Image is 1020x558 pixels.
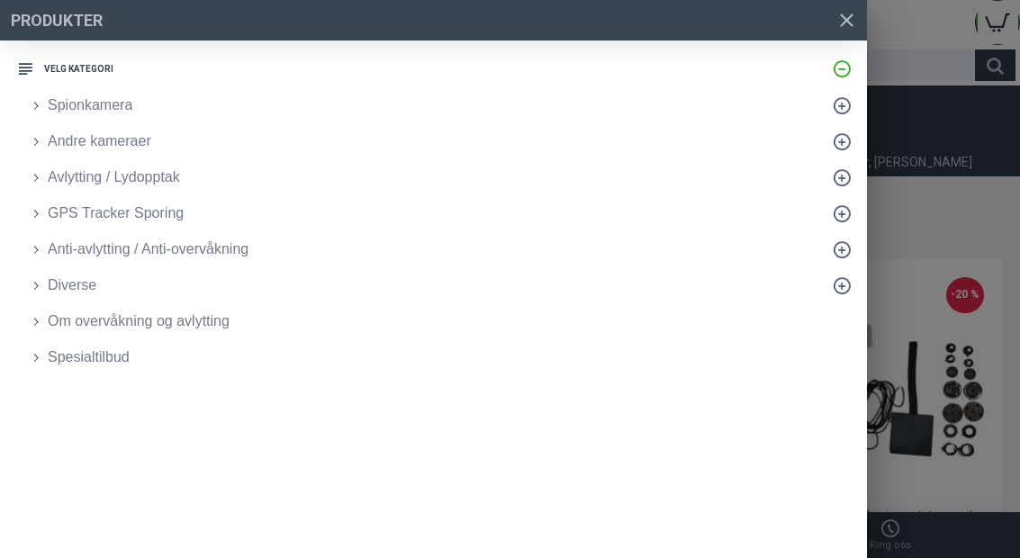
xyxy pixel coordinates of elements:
[18,339,867,375] a: Spesialtilbud
[48,274,96,296] span: Diverse
[48,346,130,368] span: Spesialtilbud
[18,267,867,303] a: Diverse
[48,94,132,116] span: Spionkamera
[44,62,113,76] span: Velg Kategori
[18,303,867,339] a: Om overvåkning og avlytting
[18,195,867,231] a: GPS Tracker Sporing
[48,202,184,224] span: GPS Tracker Sporing
[48,130,151,152] span: Andre kameraer
[18,123,867,159] a: Andre kameraer
[18,87,867,123] a: Spionkamera
[18,159,867,195] a: Avlytting / Lydopptak
[48,238,248,260] span: Anti-avlytting / Anti-overvåkning
[48,310,230,332] span: Om overvåkning og avlytting
[48,166,180,188] span: Avlytting / Lydopptak
[18,231,867,267] a: Anti-avlytting / Anti-overvåkning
